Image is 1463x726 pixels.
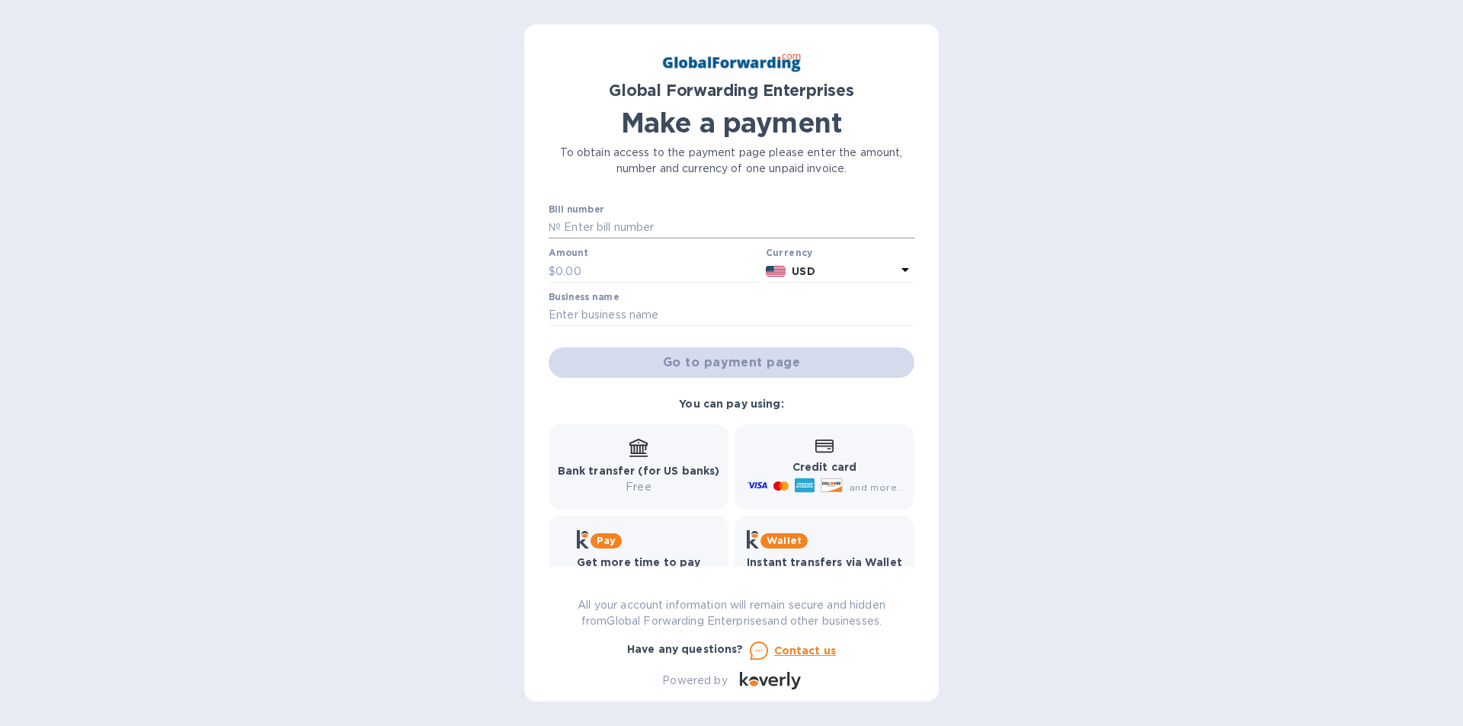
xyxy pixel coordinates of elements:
[558,479,720,495] p: Free
[662,673,727,689] p: Powered by
[849,481,904,493] span: and more...
[561,216,914,239] input: Enter bill number
[747,556,902,568] b: Instant transfers via Wallet
[766,247,813,258] b: Currency
[679,398,783,410] b: You can pay using:
[577,556,701,568] b: Get more time to pay
[549,249,587,258] label: Amount
[597,535,616,546] b: Pay
[627,643,744,655] b: Have any questions?
[766,266,786,277] img: USD
[549,293,619,302] label: Business name
[609,81,854,100] b: Global Forwarding Enterprises
[792,461,856,473] b: Credit card
[767,535,802,546] b: Wallet
[549,304,914,327] input: Enter business name
[549,107,914,139] h1: Make a payment
[549,597,914,629] p: All your account information will remain secure and hidden from Global Forwarding Enterprises and...
[774,644,837,657] u: Contact us
[549,145,914,177] p: To obtain access to the payment page please enter the amount, number and currency of one unpaid i...
[549,264,555,280] p: $
[558,465,720,477] b: Bank transfer (for US banks)
[792,265,815,277] b: USD
[555,260,760,283] input: 0.00
[549,219,561,235] p: №
[549,205,603,214] label: Bill number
